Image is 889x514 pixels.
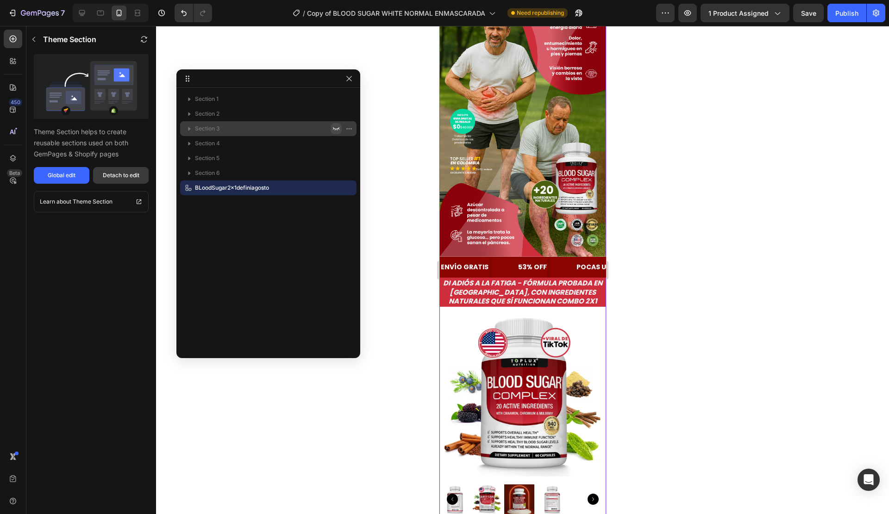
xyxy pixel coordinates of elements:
[439,26,606,514] iframe: Design area
[801,9,816,17] span: Save
[73,197,113,206] p: Theme Section
[195,183,269,192] span: BLoodSugar2x1definiagosto
[195,168,220,178] span: Section 6
[93,167,149,184] button: Detach to edit
[701,4,789,22] button: 1 product assigned
[195,94,219,104] span: Section 1
[307,8,485,18] span: Copy of BLOOD SUGAR WHITE NORMAL ENMASCARADA
[4,252,163,280] i: Di Adiós a la Fatiga - Fórmula probada en [GEOGRAPHIC_DATA], con ingredientes naturales que sí fu...
[793,4,824,22] button: Save
[827,4,866,22] button: Publish
[34,126,149,160] p: Theme Section helps to create reusable sections used on both GemPages & Shopify pages
[195,124,220,133] span: Section 3
[43,34,96,45] p: Theme Section
[4,4,69,22] button: 7
[175,4,212,22] div: Undo/Redo
[34,191,149,212] a: Learn about Theme Section
[303,8,305,18] span: /
[7,468,19,479] button: Carousel Back Arrow
[40,197,71,206] p: Learn about
[708,8,769,18] span: 1 product assigned
[9,99,22,106] div: 450
[137,235,196,247] p: POCAS UNIDADES
[148,468,159,479] button: Carousel Next Arrow
[195,139,220,148] span: Section 4
[517,9,564,17] span: Need republishing
[7,169,22,177] div: Beta
[61,7,65,19] p: 7
[103,171,139,180] div: Detach to edit
[835,8,858,18] div: Publish
[858,469,880,491] div: Open Intercom Messenger
[195,154,219,163] span: Section 5
[34,167,89,184] button: Global edit
[195,109,219,118] span: Section 2
[48,171,75,180] div: Global edit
